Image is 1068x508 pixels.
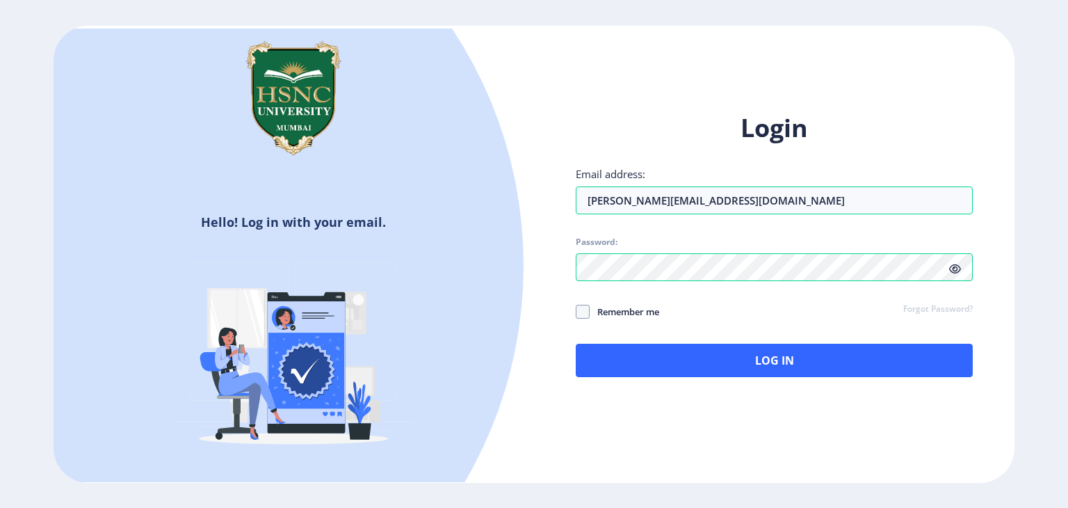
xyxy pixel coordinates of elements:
span: Remember me [590,303,659,320]
h5: Don't have an account? [64,479,524,502]
img: Verified-rafiki.svg [172,236,415,479]
a: Register [351,480,414,501]
h1: Login [576,111,973,145]
label: Password: [576,237,617,248]
label: Email address: [576,167,645,181]
a: Forgot Password? [903,303,973,316]
img: hsnc.png [224,29,363,168]
button: Log In [576,344,973,377]
input: Email address [576,186,973,214]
